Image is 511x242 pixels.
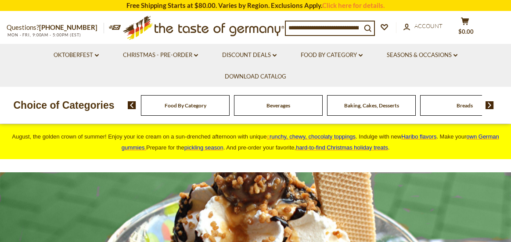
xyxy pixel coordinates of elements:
[222,50,277,60] a: Discount Deals
[296,144,389,151] span: .
[12,133,499,151] span: August, the golden crown of summer! Enjoy your ice cream on a sun-drenched afternoon with unique ...
[7,32,81,37] span: MON - FRI, 9:00AM - 5:00PM (EST)
[39,23,97,31] a: [PHONE_NUMBER]
[486,101,494,109] img: next arrow
[414,22,443,29] span: Account
[165,102,206,109] a: Food By Category
[7,22,104,33] p: Questions?
[322,1,385,9] a: Click here for details.
[401,133,436,140] a: Haribo flavors
[54,50,99,60] a: Oktoberfest
[184,144,223,151] a: pickling season
[344,102,399,109] a: Baking, Cakes, Desserts
[458,28,474,35] span: $0.00
[267,133,356,140] a: crunchy, chewy, chocolaty toppings
[452,17,478,39] button: $0.00
[128,101,136,109] img: previous arrow
[301,50,363,60] a: Food By Category
[387,50,457,60] a: Seasons & Occasions
[123,50,198,60] a: Christmas - PRE-ORDER
[266,102,290,109] a: Beverages
[270,133,356,140] span: runchy, chewy, chocolaty toppings
[403,21,443,31] a: Account
[225,72,286,82] a: Download Catalog
[457,102,473,109] a: Breads
[296,144,388,151] a: hard-to-find Christmas holiday treats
